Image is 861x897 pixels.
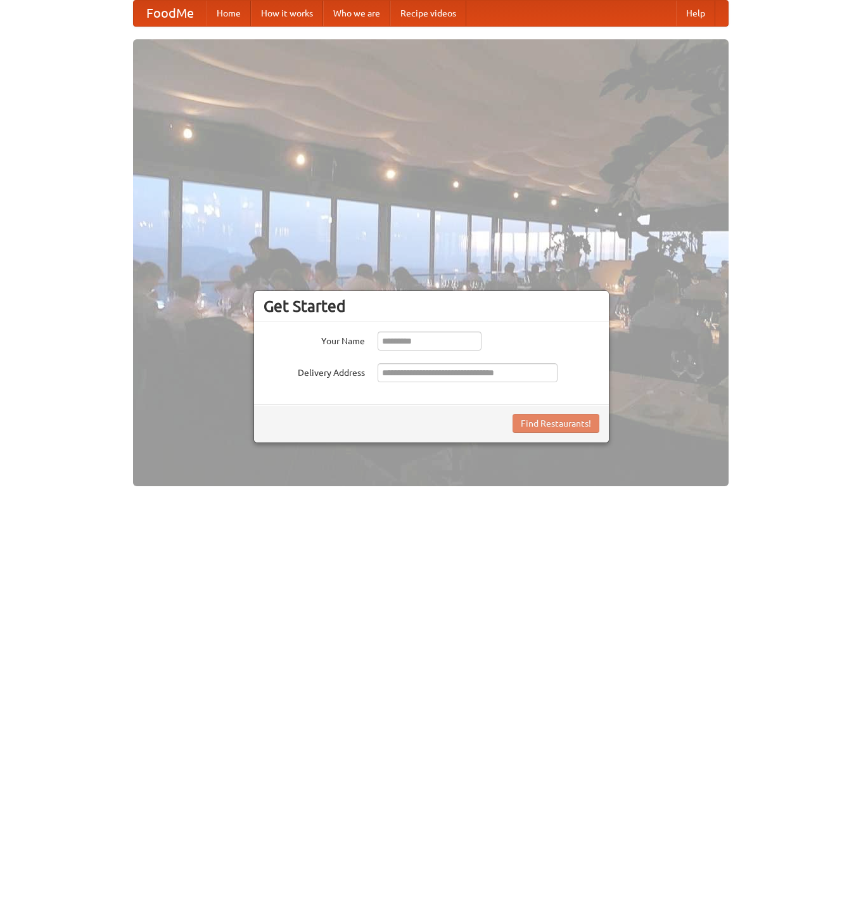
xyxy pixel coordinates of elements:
[264,332,365,347] label: Your Name
[207,1,251,26] a: Home
[513,414,599,433] button: Find Restaurants!
[390,1,466,26] a: Recipe videos
[134,1,207,26] a: FoodMe
[264,363,365,379] label: Delivery Address
[264,297,599,316] h3: Get Started
[323,1,390,26] a: Who we are
[676,1,715,26] a: Help
[251,1,323,26] a: How it works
